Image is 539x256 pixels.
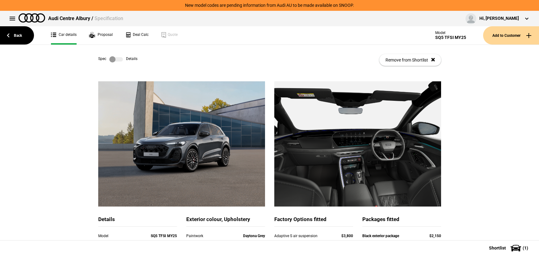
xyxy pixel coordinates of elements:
img: audi.png [19,13,45,23]
a: Proposal [89,26,113,45]
a: Car details [51,26,77,45]
a: Deal Calc [125,26,149,45]
div: Model [98,233,145,239]
div: Audi Centre Albury / [48,15,123,22]
strong: $3,800 [341,234,353,238]
strong: Daytona Grey [243,234,265,238]
div: Paintwork [186,233,218,239]
span: ( 1 ) [523,246,528,250]
strong: $2,150 [429,234,441,238]
div: Factory Options fitted [274,216,353,227]
div: Model [435,31,466,35]
div: Spec Details [98,56,137,62]
button: Remove from Shortlist [379,54,441,66]
span: Specification [95,15,123,21]
div: Adaptive S air suspension [274,233,330,239]
div: Details [98,216,177,227]
strong: SQ5 TFSI MY25 [151,234,177,238]
strong: Black exterior package [362,234,399,238]
button: Add to Customer [483,26,539,45]
button: Shortlist(1) [480,240,539,256]
div: Packages fitted [362,216,441,227]
div: SQ5 TFSI MY25 [435,35,466,40]
div: Hi, [PERSON_NAME] [479,15,519,22]
div: Exterior colour, Upholstery [186,216,265,227]
span: Shortlist [489,246,506,250]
